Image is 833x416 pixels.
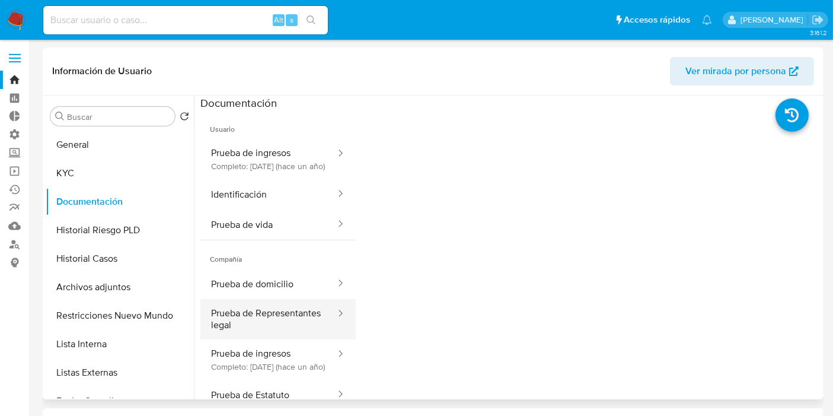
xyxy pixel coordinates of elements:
[46,159,194,188] button: KYC
[180,112,189,125] button: Volver al orden por defecto
[812,14,824,26] a: Salir
[670,57,814,85] button: Ver mirada por persona
[46,301,194,330] button: Restricciones Nuevo Mundo
[46,330,194,358] button: Lista Interna
[274,14,283,26] span: Alt
[741,14,808,26] p: ignacio.bagnardi@mercadolibre.com
[290,14,293,26] span: s
[46,387,194,415] button: Fecha Compliant
[685,57,786,85] span: Ver mirada por persona
[46,188,194,216] button: Documentación
[52,65,152,77] h1: Información de Usuario
[46,358,194,387] button: Listas Externas
[46,273,194,301] button: Archivos adjuntos
[46,244,194,273] button: Historial Casos
[299,12,323,28] button: search-icon
[46,216,194,244] button: Historial Riesgo PLD
[46,131,194,159] button: General
[67,112,170,122] input: Buscar
[624,14,690,26] span: Accesos rápidos
[55,112,65,121] button: Buscar
[43,12,328,28] input: Buscar usuario o caso...
[702,15,712,25] a: Notificaciones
